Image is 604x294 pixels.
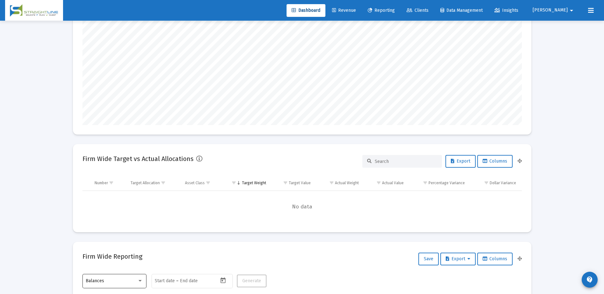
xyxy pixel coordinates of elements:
td: Column Actual Value [363,175,408,191]
div: Asset Class [185,180,205,185]
div: Number [95,180,108,185]
a: Insights [489,4,523,17]
h2: Firm Wide Reporting [82,251,142,262]
button: Save [418,253,439,265]
button: Generate [237,275,266,287]
td: Column Asset Class [181,175,223,191]
a: Clients [401,4,434,17]
h2: Firm Wide Target vs Actual Allocations [82,154,194,164]
span: Clients [407,8,429,13]
div: Actual Value [382,180,404,185]
button: Open calendar [218,276,228,285]
span: Save [424,256,433,262]
button: [PERSON_NAME] [525,4,583,17]
a: Dashboard [287,4,325,17]
input: Search [375,159,437,164]
span: Show filter options for column 'Number' [109,180,114,185]
span: Show filter options for column 'Asset Class' [206,180,210,185]
span: Insights [494,8,518,13]
div: Target Value [289,180,311,185]
span: Show filter options for column 'Actual Weight' [329,180,334,185]
input: End date [180,278,210,283]
mat-icon: arrow_drop_down [568,4,575,17]
span: Data Management [440,8,483,13]
span: Export [446,256,470,262]
div: Target Allocation [131,180,160,185]
span: Show filter options for column 'Percentage Variance' [423,180,428,185]
button: Columns [477,155,513,168]
button: Columns [477,253,513,265]
mat-icon: contact_support [586,276,593,283]
span: Show filter options for column 'Target Value' [283,180,288,185]
button: Export [440,253,476,265]
span: Columns [483,256,507,262]
td: Column Percentage Variance [408,175,469,191]
img: Dashboard [10,4,58,17]
td: Column Number [90,175,126,191]
a: Revenue [327,4,361,17]
td: Column Target Allocation [126,175,181,191]
input: Start date [155,278,175,283]
span: Columns [483,158,507,164]
span: Revenue [332,8,356,13]
td: Column Dollar Variance [469,175,522,191]
span: Export [451,158,470,164]
span: – [176,278,179,283]
td: Column Target Weight [223,175,271,191]
span: Show filter options for column 'Actual Value' [376,180,381,185]
div: Actual Weight [335,180,359,185]
span: Show filter options for column 'Target Allocation' [161,180,166,185]
span: Show filter options for column 'Dollar Variance' [484,180,489,185]
button: Export [445,155,476,168]
div: Dollar Variance [490,180,516,185]
div: Data grid [82,175,522,223]
div: Target Weight [242,180,266,185]
span: Show filter options for column 'Target Weight' [231,180,236,185]
span: Balances [86,278,104,283]
a: Data Management [435,4,488,17]
span: [PERSON_NAME] [533,8,568,13]
span: Reporting [368,8,395,13]
td: Column Target Value [271,175,316,191]
span: No data [82,203,522,210]
span: Generate [242,278,261,283]
div: Percentage Variance [429,180,465,185]
span: Dashboard [292,8,320,13]
a: Reporting [363,4,400,17]
td: Column Actual Weight [315,175,363,191]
